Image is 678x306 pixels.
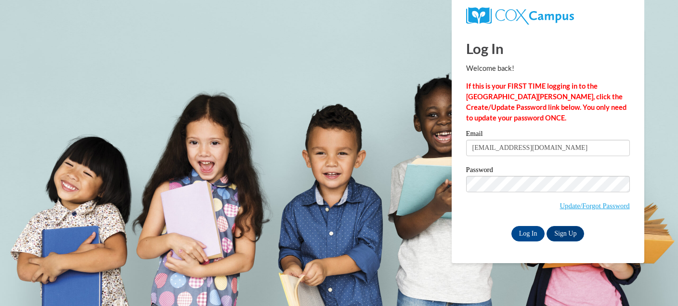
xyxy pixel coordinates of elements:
[466,39,630,58] h1: Log In
[511,226,545,241] input: Log In
[560,202,630,210] a: Update/Forgot Password
[466,7,574,25] img: COX Campus
[466,7,630,25] a: COX Campus
[466,166,630,176] label: Password
[466,63,630,74] p: Welcome back!
[547,226,584,241] a: Sign Up
[466,82,626,122] strong: If this is your FIRST TIME logging in to the [GEOGRAPHIC_DATA][PERSON_NAME], click the Create/Upd...
[466,130,630,140] label: Email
